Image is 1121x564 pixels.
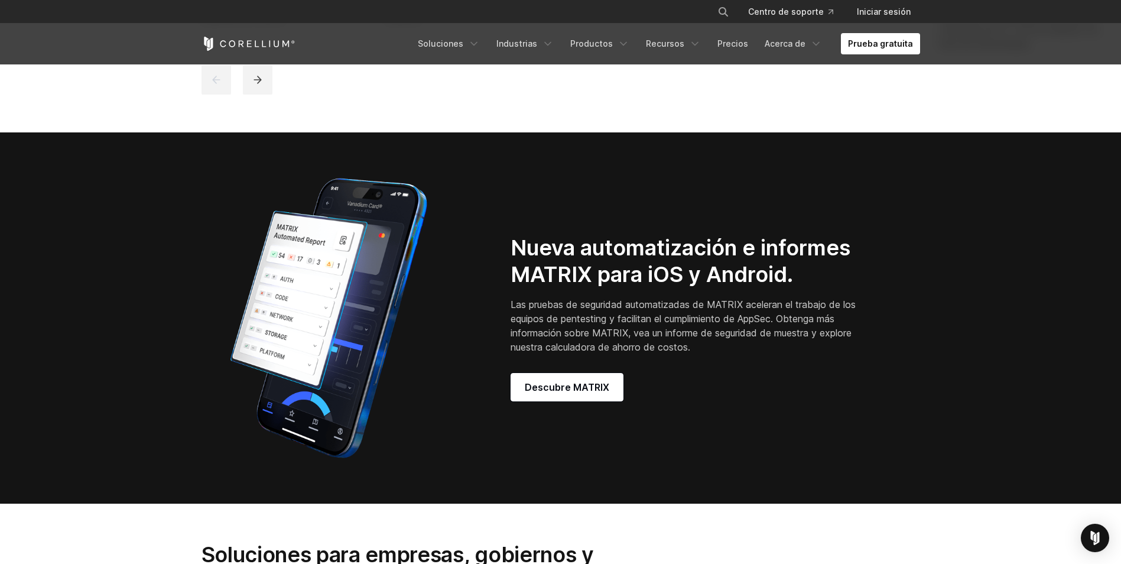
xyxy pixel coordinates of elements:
[703,1,920,22] div: Menú de navegación
[1081,524,1109,552] div: Abra Intercom Messenger
[496,38,537,50] font: Industrias
[418,38,463,50] font: Soluciones
[202,37,295,51] a: Inicio de Corellium
[646,38,684,50] font: Recursos
[525,380,609,394] span: Descubre MATRIX
[847,1,920,22] a: Iniciar sesión
[411,33,920,54] div: Menú de navegación
[765,38,805,50] font: Acerca de
[202,170,456,466] img: Corellium_MATRIX_Hero_1_1x
[748,6,824,18] font: Centro de soporte
[511,297,875,354] p: Las pruebas de seguridad automatizadas de MATRIX aceleran el trabajo de los equipos de pentesting...
[570,38,613,50] font: Productos
[202,65,231,95] button: anterior
[243,65,272,95] button: próximo
[713,1,734,22] button: Buscar
[710,33,755,54] a: Precios
[841,33,920,54] a: Prueba gratuita
[511,235,875,288] h2: Nueva automatización e informes MATRIX para iOS y Android.
[511,373,623,401] a: Descubre MATRIX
